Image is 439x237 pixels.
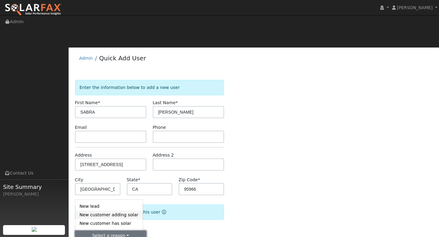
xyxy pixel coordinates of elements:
div: Select the reason for adding this user [75,204,224,220]
label: Phone [153,124,166,131]
span: Required [98,100,100,105]
span: Site Summary [3,183,65,191]
a: New customer adding solar [75,210,143,219]
img: SolarFax [5,3,62,16]
div: [PERSON_NAME] [3,191,65,197]
span: [PERSON_NAME] [397,5,433,10]
img: retrieve [32,227,37,232]
label: Zip Code [179,177,200,183]
label: First Name [75,100,100,106]
a: Quick Add User [99,55,146,62]
span: Required [176,100,178,105]
label: Address [75,152,92,158]
label: Email [75,124,87,131]
a: Reason for new user [160,210,166,214]
a: New lead [75,202,143,210]
div: Enter the information below to add a new user [75,80,224,95]
span: Required [138,177,140,182]
a: New customer has solar [75,219,143,228]
label: City [75,177,84,183]
label: Address 2 [153,152,174,158]
label: Last Name [153,100,178,106]
a: Admin [79,56,93,61]
span: Required [198,177,200,182]
label: State [127,177,140,183]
